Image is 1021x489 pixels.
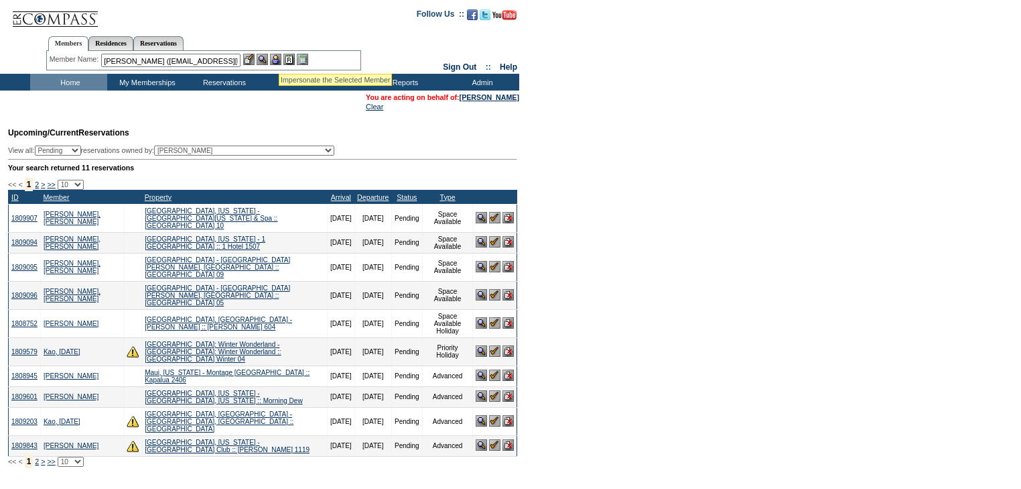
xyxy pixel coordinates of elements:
td: Advanced [422,366,473,386]
img: There are insufficient days and/or tokens to cover this reservation [127,415,139,427]
td: [DATE] [354,435,391,456]
td: My Memberships [107,74,184,91]
a: [GEOGRAPHIC_DATA], [US_STATE] - [GEOGRAPHIC_DATA][US_STATE] & Spa :: [GEOGRAPHIC_DATA] 10 [145,207,277,229]
a: Become our fan on Facebook [467,13,478,21]
td: Pending [391,309,422,337]
span: << [8,180,16,188]
div: Impersonate the Selected Member [281,76,390,84]
a: [PERSON_NAME] [44,372,98,380]
a: [GEOGRAPHIC_DATA]: Winter Wonderland - [GEOGRAPHIC_DATA]: Winter Wonderland :: [GEOGRAPHIC_DATA] ... [145,341,281,363]
a: Departure [357,193,389,201]
td: Reports [365,74,442,91]
img: Confirm Reservation [489,317,500,329]
td: Space Available Holiday [422,309,473,337]
a: Help [500,62,517,72]
a: 1808945 [11,372,38,380]
a: 1809094 [11,239,38,246]
a: [PERSON_NAME], [PERSON_NAME] [44,260,100,274]
span: 1 [25,178,33,191]
td: [DATE] [328,204,354,232]
td: [DATE] [328,435,354,456]
td: Space Available [422,232,473,253]
a: >> [47,457,55,466]
td: Pending [391,337,422,366]
td: Space Available [422,204,473,232]
a: [GEOGRAPHIC_DATA], [US_STATE] - [GEOGRAPHIC_DATA], [US_STATE] :: Morning Dew [145,390,302,404]
td: Reservations [184,74,261,91]
a: Residences [88,36,133,50]
td: Pending [391,386,422,407]
img: View Reservation [476,370,487,381]
img: View Reservation [476,236,487,248]
img: Confirm Reservation [489,439,500,451]
a: Sign Out [443,62,476,72]
td: Priority Holiday [422,337,473,366]
td: [DATE] [328,232,354,253]
img: Confirm Reservation [489,415,500,427]
span: :: [486,62,491,72]
a: Maui, [US_STATE] - Montage [GEOGRAPHIC_DATA] :: Kapalua 2406 [145,369,310,384]
img: Cancel Reservation [502,317,514,329]
a: [GEOGRAPHIC_DATA] - [GEOGRAPHIC_DATA][PERSON_NAME], [GEOGRAPHIC_DATA] :: [GEOGRAPHIC_DATA] 09 [145,256,290,278]
a: [GEOGRAPHIC_DATA], [US_STATE] - [GEOGRAPHIC_DATA] Club :: [PERSON_NAME] 1119 [145,439,310,453]
a: Members [48,36,89,51]
a: 1809096 [11,292,38,299]
span: 1 [25,455,33,468]
a: 1808752 [11,320,38,327]
td: [DATE] [328,366,354,386]
img: Cancel Reservation [502,390,514,402]
td: Pending [391,366,422,386]
a: Type [439,193,455,201]
td: Pending [391,435,422,456]
td: [DATE] [354,366,391,386]
a: [PERSON_NAME], [PERSON_NAME] [44,235,100,250]
td: [DATE] [328,407,354,435]
td: [DATE] [328,253,354,281]
img: View Reservation [476,415,487,427]
a: Status [397,193,417,201]
a: Kao, [DATE] [44,418,80,425]
span: Upcoming/Current [8,128,78,138]
a: [GEOGRAPHIC_DATA] - [GEOGRAPHIC_DATA][PERSON_NAME], [GEOGRAPHIC_DATA] :: [GEOGRAPHIC_DATA] 05 [145,284,290,307]
a: 1809203 [11,418,38,425]
img: View Reservation [476,261,487,272]
td: [DATE] [354,232,391,253]
img: View Reservation [476,212,487,223]
span: < [18,457,22,466]
td: Advanced [422,435,473,456]
td: Space Available [422,253,473,281]
span: Reservations [8,128,129,138]
img: View Reservation [476,390,487,402]
a: [PERSON_NAME] [44,320,98,327]
img: Confirm Reservation [489,261,500,272]
img: View Reservation [476,289,487,301]
a: >> [47,180,55,188]
td: Pending [391,281,422,309]
td: Vacation Collection [261,74,365,91]
div: Your search returned 11 reservations [8,164,517,172]
a: ID [11,193,19,201]
img: View Reservation [476,317,487,329]
img: Confirm Reservation [489,370,500,381]
img: Confirm Reservation [489,345,500,357]
td: [DATE] [354,337,391,366]
img: b_edit.gif [243,54,255,65]
a: 1809601 [11,393,38,400]
td: Advanced [422,407,473,435]
td: [DATE] [328,309,354,337]
img: Reservations [283,54,295,65]
img: View [257,54,268,65]
td: Pending [391,232,422,253]
a: 1809907 [11,215,38,222]
a: Reservations [133,36,184,50]
a: [GEOGRAPHIC_DATA], [GEOGRAPHIC_DATA] - [GEOGRAPHIC_DATA], [GEOGRAPHIC_DATA] :: [GEOGRAPHIC_DATA] [145,411,293,433]
img: Impersonate [270,54,281,65]
img: Confirm Reservation [489,289,500,301]
a: [PERSON_NAME], [PERSON_NAME] [44,211,100,225]
a: Arrival [331,193,351,201]
img: Cancel Reservation [502,236,514,248]
img: Follow us on Twitter [480,9,490,20]
font: You are acting on behalf of: [366,93,519,101]
a: [PERSON_NAME] [44,393,98,400]
a: 2 [35,457,39,466]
